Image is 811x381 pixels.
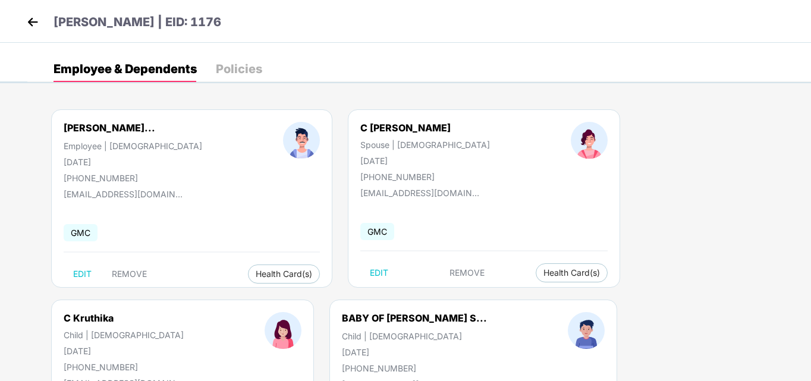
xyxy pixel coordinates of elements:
[360,223,394,240] span: GMC
[64,265,101,284] button: EDIT
[360,122,490,134] div: C [PERSON_NAME]
[568,312,605,349] img: profileImage
[112,269,147,279] span: REMOVE
[64,157,202,167] div: [DATE]
[360,263,398,282] button: EDIT
[360,140,490,150] div: Spouse | [DEMOGRAPHIC_DATA]
[360,188,479,198] div: [EMAIL_ADDRESS][DOMAIN_NAME]
[342,347,487,357] div: [DATE]
[64,122,155,134] div: [PERSON_NAME]...
[571,122,608,159] img: profileImage
[440,263,494,282] button: REMOVE
[64,346,184,356] div: [DATE]
[102,265,156,284] button: REMOVE
[265,312,301,349] img: profileImage
[54,13,221,32] p: [PERSON_NAME] | EID: 1176
[342,331,487,341] div: Child | [DEMOGRAPHIC_DATA]
[360,156,490,166] div: [DATE]
[543,270,600,276] span: Health Card(s)
[64,312,184,324] div: C Kruthika
[370,268,388,278] span: EDIT
[54,63,197,75] div: Employee & Dependents
[283,122,320,159] img: profileImage
[536,263,608,282] button: Health Card(s)
[24,13,42,31] img: back
[64,224,98,241] span: GMC
[64,173,202,183] div: [PHONE_NUMBER]
[73,269,92,279] span: EDIT
[360,172,490,182] div: [PHONE_NUMBER]
[256,271,312,277] span: Health Card(s)
[64,189,183,199] div: [EMAIL_ADDRESS][DOMAIN_NAME]
[216,63,262,75] div: Policies
[64,141,202,151] div: Employee | [DEMOGRAPHIC_DATA]
[64,362,184,372] div: [PHONE_NUMBER]
[248,265,320,284] button: Health Card(s)
[342,312,487,324] div: BABY OF [PERSON_NAME] S...
[449,268,485,278] span: REMOVE
[64,330,184,340] div: Child | [DEMOGRAPHIC_DATA]
[342,363,487,373] div: [PHONE_NUMBER]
